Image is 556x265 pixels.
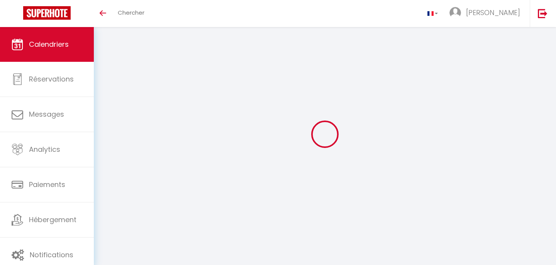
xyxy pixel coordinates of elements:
[29,109,64,119] span: Messages
[118,8,144,17] span: Chercher
[29,144,60,154] span: Analytics
[29,215,76,224] span: Hébergement
[30,250,73,260] span: Notifications
[538,8,548,18] img: logout
[23,6,71,20] img: Super Booking
[466,8,520,17] span: [PERSON_NAME]
[29,74,74,84] span: Réservations
[29,39,69,49] span: Calendriers
[449,7,461,19] img: ...
[29,180,65,189] span: Paiements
